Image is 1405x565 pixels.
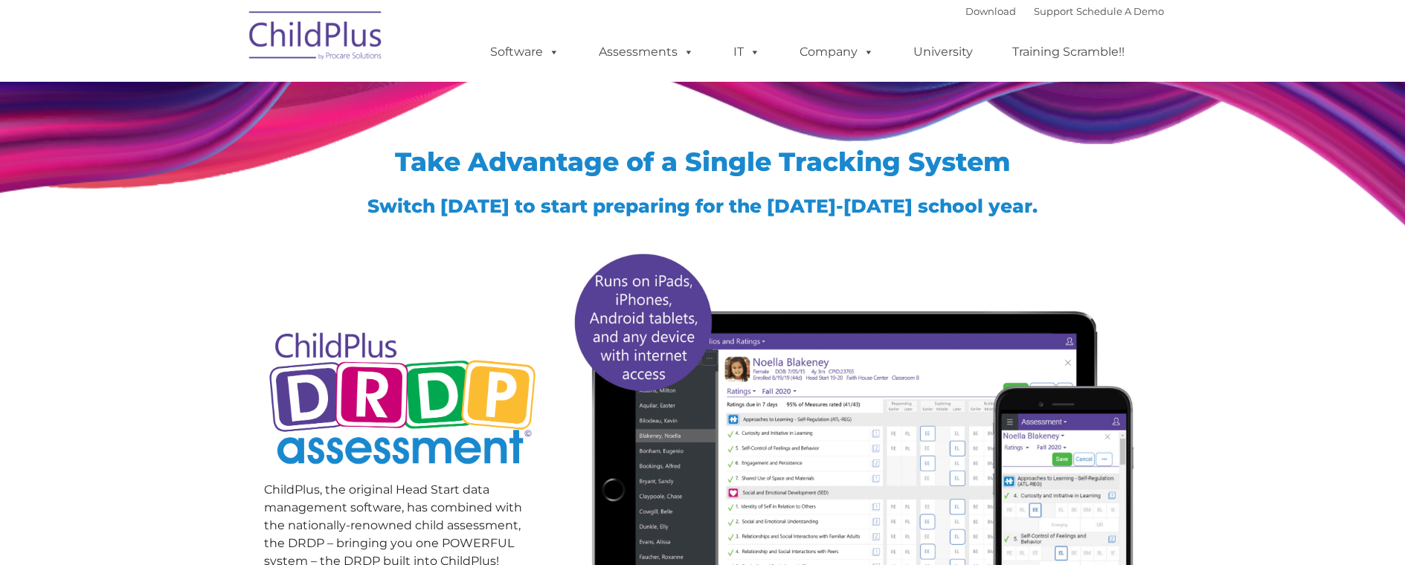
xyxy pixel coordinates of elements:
a: Support [1034,5,1073,17]
a: Software [475,37,574,67]
a: IT [718,37,775,67]
a: Company [785,37,889,67]
a: University [898,37,988,67]
a: Download [965,5,1016,17]
span: Take Advantage of a Single Tracking System [395,146,1011,178]
a: Schedule A Demo [1076,5,1164,17]
a: Assessments [584,37,709,67]
span: Switch [DATE] to start preparing for the [DATE]-[DATE] school year. [367,195,1038,217]
img: Copyright - DRDP Logo [264,316,541,485]
img: ChildPlus by Procare Solutions [242,1,390,75]
a: Training Scramble!! [997,37,1139,67]
font: | [965,5,1164,17]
